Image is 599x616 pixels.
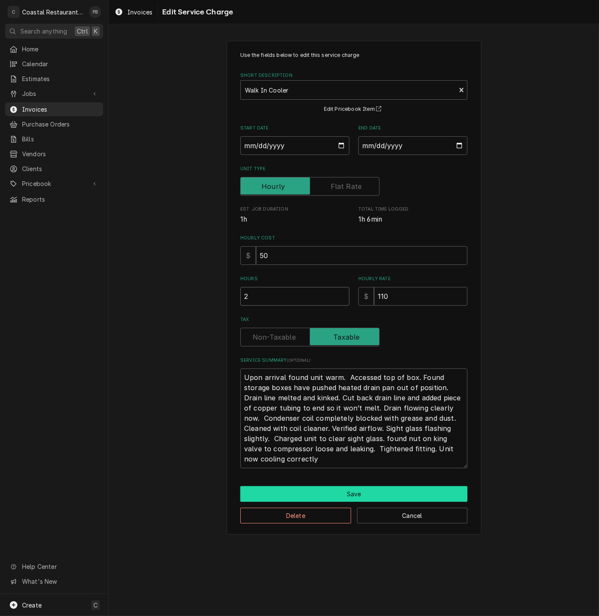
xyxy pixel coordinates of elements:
a: Go to What's New [5,574,103,588]
label: Tax [240,316,467,323]
div: C [8,6,20,18]
span: Reports [22,195,99,204]
div: End Date [358,125,467,155]
div: $ [358,287,374,306]
a: Clients [5,162,103,176]
a: Invoices [111,5,156,19]
div: $ [240,246,256,265]
a: Invoices [5,102,103,116]
a: Vendors [5,147,103,161]
div: [object Object] [240,276,349,306]
span: Purchase Orders [22,120,99,129]
a: Estimates [5,72,103,86]
a: Purchase Orders [5,117,103,131]
label: Short Description [240,72,467,79]
label: Hourly Rate [358,276,467,282]
div: Unit Type [240,166,467,196]
span: Jobs [22,89,86,98]
span: Estimates [22,74,99,83]
button: Cancel [357,508,468,523]
div: Line Item Create/Update [227,41,481,534]
a: Go to Jobs [5,87,103,101]
div: Button Group Row [240,486,467,502]
span: Create [22,602,42,609]
a: Calendar [5,57,103,71]
label: Hourly Cost [240,235,467,242]
div: Short Description [240,72,467,114]
label: Start Date [240,125,349,132]
span: C [93,601,98,610]
span: Bills [22,135,99,143]
span: 1h [240,215,247,223]
span: Vendors [22,149,99,158]
div: Est. Job Duration [240,206,349,224]
span: Total Time Logged [358,206,467,213]
input: yyyy-mm-dd [240,136,349,155]
div: Hourly Cost [240,235,467,265]
span: Invoices [22,105,99,114]
div: Line Item Create/Update Form [240,51,467,468]
span: 1h 6min [358,215,382,223]
div: PB [89,6,101,18]
div: Button Group Row [240,502,467,523]
a: Go to Help Center [5,560,103,574]
label: Hours [240,276,349,282]
div: [object Object] [358,276,467,306]
button: Edit Pricebook Item [323,104,385,115]
div: Start Date [240,125,349,155]
label: Service Summary [240,357,467,364]
span: Est. Job Duration [240,206,349,213]
span: Clients [22,164,99,173]
a: Bills [5,132,103,146]
span: ( optional ) [287,358,310,363]
textarea: Upon arrival found unit warm. Accessed top of box. Found storage boxes have pushed heated drain p... [240,368,467,468]
span: Total Time Logged [358,214,467,225]
label: Unit Type [240,166,467,172]
span: Edit Service Charge [160,6,233,18]
span: Ctrl [77,27,88,36]
div: Total Time Logged [358,206,467,224]
a: Home [5,42,103,56]
a: Go to Pricebook [5,177,103,191]
span: Calendar [22,59,99,68]
input: yyyy-mm-dd [358,136,467,155]
label: End Date [358,125,467,132]
p: Use the fields below to edit this service charge [240,51,467,59]
span: Invoices [127,8,152,17]
span: What's New [22,577,98,586]
div: Phill Blush's Avatar [89,6,101,18]
span: Search anything [20,27,67,36]
span: Est. Job Duration [240,214,349,225]
div: Button Group [240,486,467,523]
span: Pricebook [22,179,86,188]
div: Coastal Restaurant Repair [22,8,84,17]
button: Search anythingCtrlK [5,24,103,39]
div: Tax [240,316,467,346]
a: Reports [5,192,103,206]
span: Home [22,45,99,53]
div: Service Summary [240,357,467,468]
span: K [94,27,98,36]
span: Help Center [22,562,98,571]
button: Save [240,486,467,502]
button: Delete [240,508,351,523]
